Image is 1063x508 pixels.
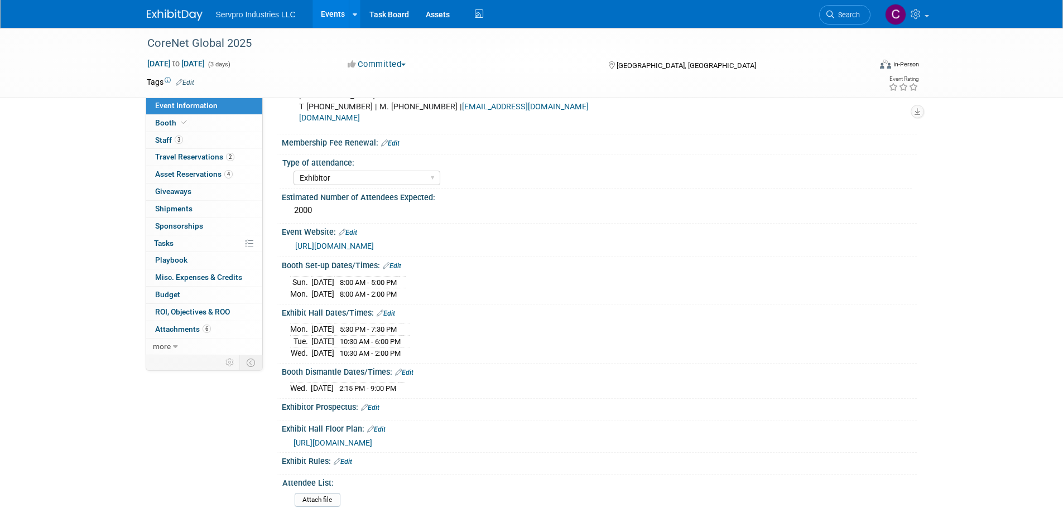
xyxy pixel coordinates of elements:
span: Misc. Expenses & Credits [155,273,242,282]
td: [DATE] [311,276,334,288]
a: Edit [176,79,194,86]
td: Tags [147,76,194,88]
td: [DATE] [311,335,334,347]
div: Exhibit Hall Dates/Times: [282,304,917,319]
a: Travel Reservations2 [146,149,262,166]
div: CoreNet Global 2025 [143,33,854,54]
a: Sponsorships [146,218,262,235]
span: Travel Reservations [155,152,234,161]
td: Mon. [290,323,311,336]
a: Giveaways [146,183,262,200]
td: Personalize Event Tab Strip [220,355,240,370]
a: Attachments6 [146,321,262,338]
span: 10:30 AM - 2:00 PM [340,349,401,357]
span: Staff [155,136,183,144]
i: Booth reservation complete [181,119,187,125]
a: Edit [377,309,395,317]
td: Tue. [290,335,311,347]
a: Edit [395,369,413,376]
span: Playbook [155,255,187,264]
a: Shipments [146,201,262,217]
a: Edit [361,404,379,412]
a: [EMAIL_ADDRESS][DOMAIN_NAME] [462,102,589,112]
a: [DOMAIN_NAME] [299,113,360,123]
a: [URL][DOMAIN_NAME] [294,438,372,447]
a: Edit [334,458,352,466]
div: Attendee List: [282,475,912,488]
a: Tasks [146,235,262,252]
a: Edit [381,139,400,147]
a: Playbook [146,252,262,269]
span: 10:30 AM - 6:00 PM [340,337,401,346]
span: Budget [155,290,180,299]
a: Asset Reservations4 [146,166,262,183]
span: (3 days) [207,61,230,68]
span: 6 [203,325,211,333]
a: ROI, Objectives & ROO [146,304,262,321]
span: 2 [226,153,234,161]
span: 5:30 PM - 7:30 PM [340,325,397,333]
span: Attachments [155,325,211,333]
span: Asset Reservations [155,170,233,178]
a: [URL][DOMAIN_NAME] [295,241,374,250]
a: Misc. Expenses & Credits [146,269,262,286]
span: 3 [175,136,183,144]
img: ExhibitDay [147,9,203,21]
td: [DATE] [311,323,334,336]
td: [DATE] [311,288,334,300]
a: Staff3 [146,132,262,149]
a: Budget [146,287,262,303]
button: Committed [344,59,410,70]
div: Event Rating [888,76,918,82]
span: Search [834,11,860,19]
span: to [171,59,181,68]
span: ROI, Objectives & ROO [155,307,230,316]
td: Sun. [290,276,311,288]
div: Exhibitor Prospectus: [282,399,917,413]
div: Booth Dismantle Dates/Times: [282,364,917,378]
span: Giveaways [155,187,191,196]
td: Toggle Event Tabs [239,355,262,370]
div: Exhibit Rules: [282,453,917,467]
span: more [153,342,171,351]
div: Booth Set-up Dates/Times: [282,257,917,272]
a: Event Information [146,98,262,114]
span: 8:00 AM - 2:00 PM [340,290,397,298]
td: Mon. [290,288,311,300]
div: Event Format [805,58,920,75]
td: Wed. [290,383,311,394]
span: Booth [155,118,189,127]
a: more [146,338,262,355]
td: Wed. [290,347,311,359]
td: [DATE] [311,347,334,359]
span: 4 [224,170,233,178]
img: Format-Inperson.png [880,60,891,69]
div: In-Person [893,60,919,69]
div: Exhibit Hall Floor Plan: [282,420,917,435]
span: 2:15 PM - 9:00 PM [339,384,396,393]
div: 2000 [290,202,908,219]
div: Membership Fee Renewal: [282,134,917,149]
div: Type of attendance: [282,154,912,168]
a: Booth [146,115,262,132]
span: Shipments [155,204,193,213]
span: [GEOGRAPHIC_DATA], [GEOGRAPHIC_DATA] [617,61,756,70]
span: Servpro Industries LLC [216,10,296,19]
img: Chris Chassagneux [885,4,906,25]
div: Event Website: [282,224,917,238]
span: Event Information [155,101,218,110]
span: Sponsorships [155,221,203,230]
span: Tasks [154,239,174,248]
a: Edit [339,229,357,236]
a: Edit [367,425,386,433]
span: 8:00 AM - 5:00 PM [340,278,397,287]
a: Edit [383,262,401,270]
a: Search [819,5,870,25]
span: [DATE] [DATE] [147,59,205,69]
td: [DATE] [311,383,334,394]
div: Estimated Number of Attendees Expected: [282,189,917,203]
